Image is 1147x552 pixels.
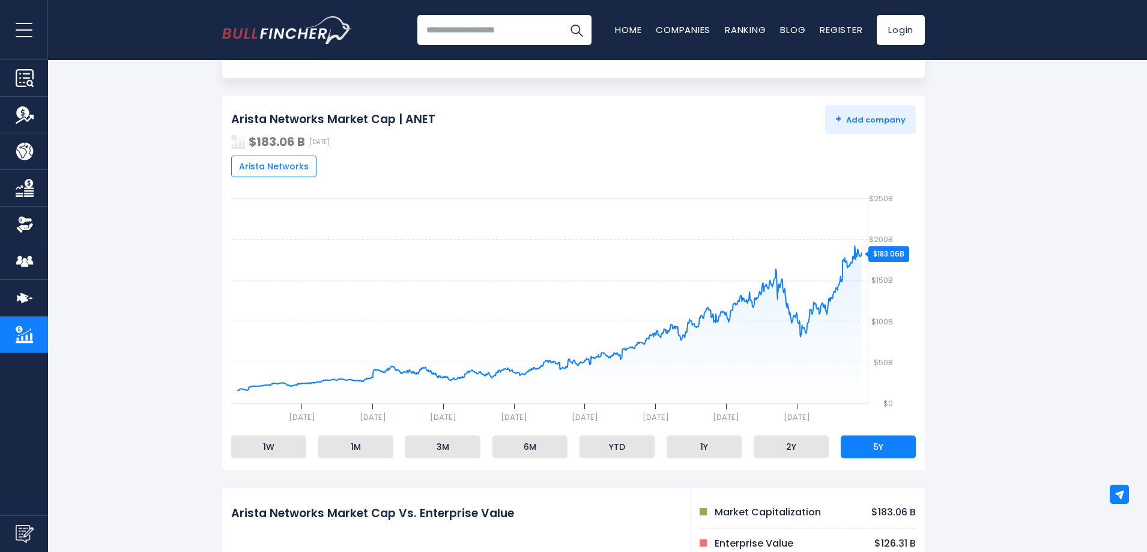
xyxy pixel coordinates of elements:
[656,23,710,36] a: Companies
[222,16,352,44] img: Bullfincher logo
[883,398,893,409] text: $0
[820,23,862,36] a: Register
[231,506,514,521] h2: Arista Networks Market Cap Vs. Enterprise Value
[249,133,305,150] strong: $183.06 B
[310,138,329,146] span: [DATE]
[871,506,916,519] p: $183.06 B
[239,161,309,172] span: Arista Networks
[825,105,916,134] button: +Add company
[405,435,480,458] li: 3M
[869,193,893,204] text: $250B
[561,15,592,45] button: Search
[360,411,386,423] text: [DATE]
[289,411,315,423] text: [DATE]
[16,216,34,234] img: Ownership
[835,112,841,126] strong: +
[715,538,793,550] p: Enterprise Value
[501,411,527,423] text: [DATE]
[231,135,246,149] img: addasd
[784,411,810,423] text: [DATE]
[615,23,641,36] a: Home
[754,435,829,458] li: 2Y
[231,435,306,458] li: 1W
[877,15,925,45] a: Login
[835,114,906,125] span: Add company
[868,246,909,262] div: $183.06B
[871,274,893,286] text: $150B
[869,234,893,245] text: $200B
[725,23,766,36] a: Ranking
[780,23,805,36] a: Blog
[318,435,393,458] li: 1M
[572,411,598,423] text: [DATE]
[222,16,351,44] a: Go to homepage
[231,112,435,127] h2: Arista Networks Market Cap | ANET
[715,506,821,519] p: Market Capitalization
[874,357,893,368] text: $50B
[874,538,916,550] p: $126.31 B
[492,435,567,458] li: 6M
[871,316,893,327] text: $100B
[667,435,742,458] li: 1Y
[643,411,669,423] text: [DATE]
[841,435,916,458] li: 5Y
[713,411,739,423] text: [DATE]
[580,435,655,458] li: YTD
[430,411,456,423] text: [DATE]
